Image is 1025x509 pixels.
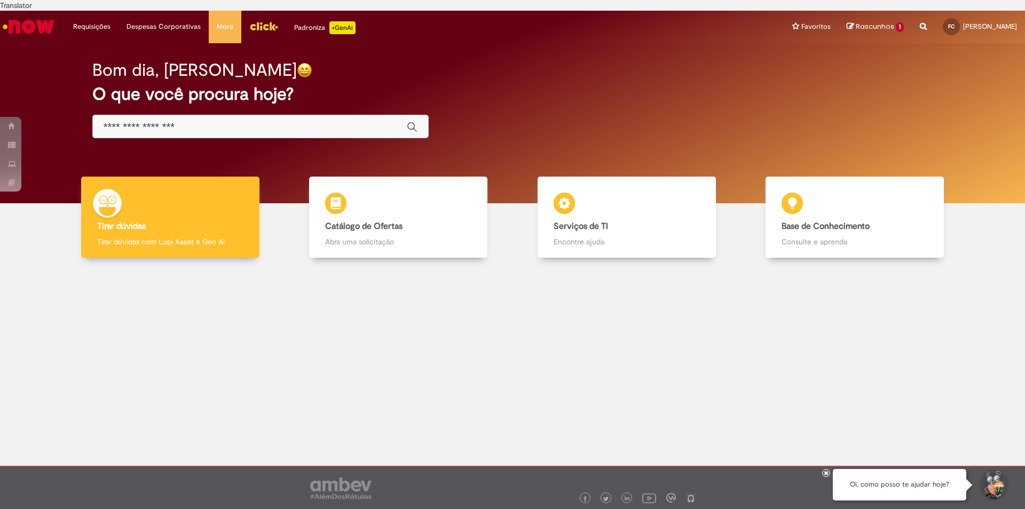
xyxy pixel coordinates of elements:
[285,177,513,258] a: Catálogo de Ofertas Abra uma solicitação
[642,491,656,505] img: logo_footer_youtube.png
[920,11,927,30] i: Search from all sources
[948,23,955,30] span: FC
[325,221,403,232] b: Catálogo de Ofertas
[896,22,904,32] span: 1
[782,221,870,232] b: Base de Conhecimento
[286,11,364,43] ul: Menu Cabeçalho
[65,11,119,43] ul: Menu Cabeçalho
[97,221,146,232] b: Tirar dúvidas
[297,62,312,78] img: happy-face.png
[582,496,588,502] img: logo_footer_facebook.png
[325,236,471,247] p: Abra uma solicitação
[56,177,285,258] a: Tirar dúvidas Tirar dúvidas com Lupi Assist e Gen Ai
[209,11,241,43] a: More : 4
[65,11,119,43] a: Requisições : 0
[741,177,969,258] a: Base de Conhecimento Consulte e aprenda
[97,236,243,247] p: Tirar dúvidas com Lupi Assist e Gen Ai
[512,177,741,258] a: Serviços de TI Encontre ajuda
[554,221,608,232] b: Serviços de TI
[847,22,904,32] a: Rascunhos
[217,21,233,32] span: More
[209,11,241,43] ul: Menu Cabeçalho
[249,18,278,34] img: click_logo_yellow_360x200.png
[603,496,609,502] img: logo_footer_twitter.png
[554,236,700,247] p: Encontre ajuda
[977,469,1009,501] button: Iniciar Conversa de Suporte
[935,11,1025,43] a: FC [PERSON_NAME]
[92,85,933,104] h2: O que você procura hoje?
[329,21,356,34] p: +GenAi
[310,478,372,499] img: logo_footer_ambev_rotulo_gray.png
[73,21,111,32] span: Requisições
[119,11,209,43] ul: Menu Cabeçalho
[92,61,297,79] h2: Bom dia, [PERSON_NAME]
[784,11,839,43] ul: Menu Cabeçalho
[963,22,1017,31] span: [PERSON_NAME]
[241,11,286,43] ul: Menu Cabeçalho
[666,493,676,503] img: logo_footer_workplace.png
[119,11,209,43] a: Despesas Corporativas :
[127,21,201,32] span: Despesas Corporativas
[686,493,696,503] img: logo_footer_naosei.png
[801,21,831,32] span: Favoritos
[294,21,356,34] div: Padroniza
[833,469,966,500] div: Oi, como posso te ajudar hoje?
[856,21,894,31] span: Rascunhos
[782,236,928,247] p: Consulte e aprenda
[625,496,630,502] img: logo_footer_linkedin.png
[784,11,839,43] a: Favoritos : 0
[1,16,56,37] img: ServiceNow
